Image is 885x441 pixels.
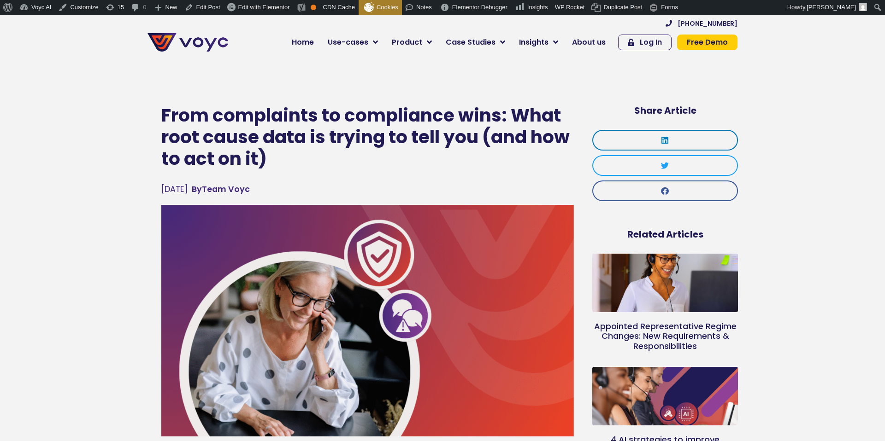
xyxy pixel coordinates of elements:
span: [PERSON_NAME] [807,4,856,11]
span: Team Voyc [192,183,250,195]
span: By [192,184,202,195]
a: Appointed Representative Regime Changes: New Requirements & Responsibilities [594,320,737,352]
a: [PHONE_NUMBER] [666,20,737,27]
span: Edit with Elementor [238,4,290,11]
h1: From complaints to compliance wins: What root cause data is trying to tell you (and how to act on... [161,105,574,169]
time: [DATE] [161,184,188,195]
a: About us [565,33,613,52]
span: Log In [640,39,662,46]
div: Share on facebook [592,180,738,201]
span: Product [392,37,422,48]
a: Home [285,33,321,52]
span: Case Studies [446,37,496,48]
a: Case Studies [439,33,512,52]
a: three people working in a call center [592,367,738,425]
a: Insights [512,33,565,52]
span: [PHONE_NUMBER] [678,20,737,27]
div: Share on twitter [592,155,738,176]
a: Use-cases [321,33,385,52]
a: ByTeam Voyc [192,183,250,195]
span: Free Demo [687,39,728,46]
div: Share on linkedin [592,130,738,151]
span: About us [572,37,606,48]
a: Product [385,33,439,52]
img: three people working in a call center [591,355,738,438]
div: OK [311,5,316,10]
span: Use-cases [328,37,368,48]
img: voyc-full-logo [147,33,228,52]
span: Home [292,37,314,48]
h5: Related Articles [592,229,738,240]
span: Insights [519,37,549,48]
a: Log In [618,35,672,50]
a: Free Demo [677,35,737,50]
h5: Share Article [592,105,738,116]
